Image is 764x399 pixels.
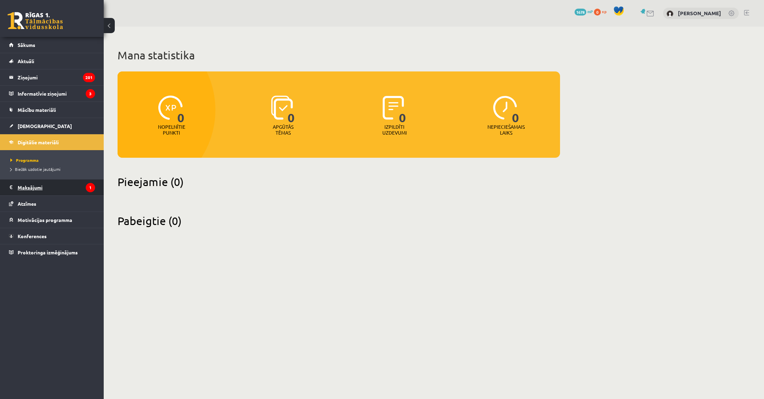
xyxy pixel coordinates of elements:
h1: Mana statistika [118,48,560,62]
p: Apgūtās tēmas [270,124,297,136]
a: 1678 mP [575,9,593,14]
span: Mācību materiāli [18,107,56,113]
span: Proktoringa izmēģinājums [18,249,78,255]
p: Izpildīti uzdevumi [381,124,408,136]
a: Rīgas 1. Tālmācības vidusskola [8,12,63,29]
a: Informatīvie ziņojumi3 [9,86,95,101]
span: Aktuāli [18,58,34,64]
span: Digitālie materiāli [18,139,59,145]
i: 3 [86,89,95,98]
a: Motivācijas programma [9,212,95,228]
span: Sākums [18,42,35,48]
legend: Informatīvie ziņojumi [18,86,95,101]
a: Konferences [9,228,95,244]
span: [DEMOGRAPHIC_DATA] [18,123,72,129]
img: Renārs Veits [667,10,673,17]
span: Biežāk uzdotie jautājumi [10,166,60,172]
a: Aktuāli [9,53,95,69]
a: Proktoringa izmēģinājums [9,244,95,260]
a: Programma [10,157,97,163]
a: 0 xp [594,9,610,14]
span: Atzīmes [18,201,36,207]
span: 0 [399,96,406,124]
span: 0 [177,96,185,124]
span: Motivācijas programma [18,217,72,223]
a: [DEMOGRAPHIC_DATA] [9,118,95,134]
a: Digitālie materiāli [9,134,95,150]
i: 201 [83,73,95,82]
img: icon-learned-topics-4a711ccc23c960034f471b6e78daf4a3bad4a20eaf4de84257b87e66633f6470.svg [271,96,293,120]
a: Sākums [9,37,95,53]
i: 1 [86,183,95,192]
h2: Pabeigtie (0) [118,214,560,227]
legend: Maksājumi [18,179,95,195]
span: 0 [512,96,519,124]
img: icon-xp-0682a9bc20223a9ccc6f5883a126b849a74cddfe5390d2b41b4391c66f2066e7.svg [158,96,183,120]
span: 0 [594,9,601,16]
a: Maksājumi1 [9,179,95,195]
span: Konferences [18,233,47,239]
span: 0 [288,96,295,124]
legend: Ziņojumi [18,69,95,85]
img: icon-completed-tasks-ad58ae20a441b2904462921112bc710f1caf180af7a3daa7317a5a94f2d26646.svg [383,96,404,120]
img: icon-clock-7be60019b62300814b6bd22b8e044499b485619524d84068768e800edab66f18.svg [493,96,517,120]
p: Nopelnītie punkti [158,124,185,136]
a: Biežāk uzdotie jautājumi [10,166,97,172]
span: mP [587,9,593,14]
a: [PERSON_NAME] [678,10,721,17]
span: Programma [10,157,39,163]
a: Mācību materiāli [9,102,95,118]
span: 1678 [575,9,586,16]
a: Ziņojumi201 [9,69,95,85]
span: xp [602,9,606,14]
h2: Pieejamie (0) [118,175,560,188]
a: Atzīmes [9,196,95,212]
p: Nepieciešamais laiks [487,124,525,136]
